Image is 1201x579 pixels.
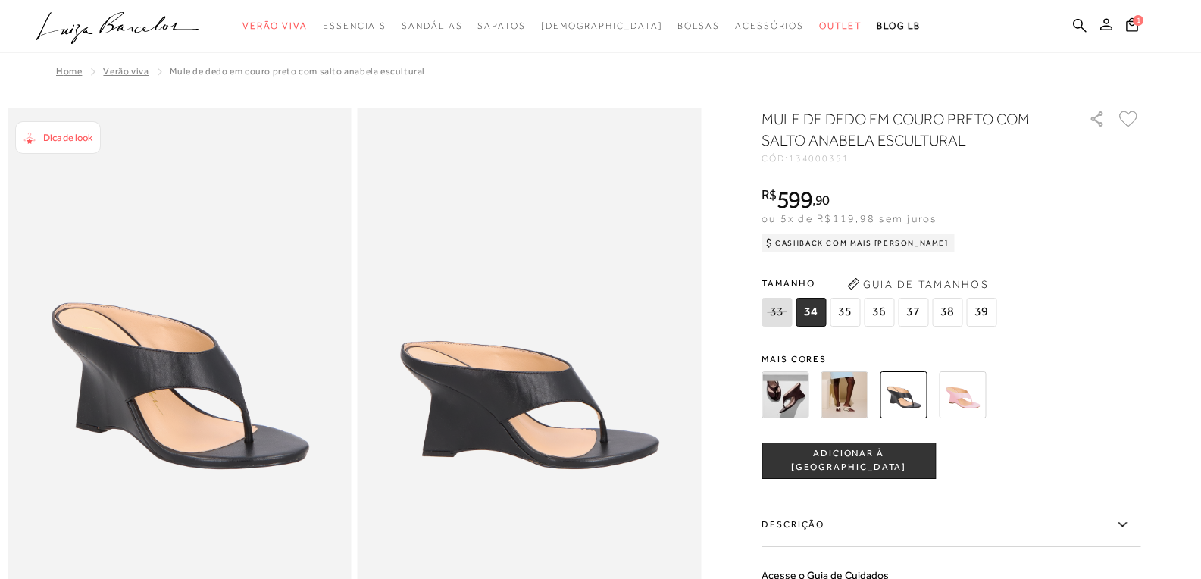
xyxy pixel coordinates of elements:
button: ADICIONAR À [GEOGRAPHIC_DATA] [762,443,936,479]
span: 90 [815,192,830,208]
span: Essenciais [323,20,386,31]
span: Dica de look [43,132,92,143]
span: ADICIONAR À [GEOGRAPHIC_DATA] [762,447,935,474]
span: 36 [864,298,894,327]
span: BLOG LB [877,20,921,31]
img: MULE DE DEDO EM COURO PRETO COM SALTO ANABELA ESCULTURAL [880,371,927,418]
span: Mais cores [762,355,1140,364]
button: 1 [1121,17,1143,37]
button: Guia de Tamanhos [842,272,993,296]
a: Verão Viva [103,66,149,77]
a: categoryNavScreenReaderText [402,12,462,40]
span: MULE DE DEDO EM COURO PRETO COM SALTO ANABELA ESCULTURAL [170,66,425,77]
span: Sandálias [402,20,462,31]
span: Acessórios [735,20,804,31]
span: Outlet [819,20,862,31]
a: categoryNavScreenReaderText [323,12,386,40]
span: Tamanho [762,272,1000,295]
span: 37 [898,298,928,327]
img: MULE DE DEDO EM COURO CAFÉ COM SALTO ANABELA ESCULTURAL [762,371,808,418]
span: 34 [796,298,826,327]
span: Verão Viva [242,20,308,31]
a: BLOG LB [877,12,921,40]
i: , [812,193,830,207]
span: [DEMOGRAPHIC_DATA] [541,20,663,31]
span: Bolsas [677,20,720,31]
span: 35 [830,298,860,327]
span: 1 [1133,15,1143,26]
a: categoryNavScreenReaderText [242,12,308,40]
h1: MULE DE DEDO EM COURO PRETO COM SALTO ANABELA ESCULTURAL [762,108,1046,151]
div: Cashback com Mais [PERSON_NAME] [762,234,955,252]
span: 39 [966,298,996,327]
span: 134000351 [789,153,849,164]
a: categoryNavScreenReaderText [819,12,862,40]
a: categoryNavScreenReaderText [677,12,720,40]
i: R$ [762,188,777,202]
label: Descrição [762,503,1140,547]
a: noSubCategoriesText [541,12,663,40]
img: MULE DE DEDO EM COURO OFF WHITE COM SALTO ANABELA ESCULTURAL [821,371,868,418]
span: 599 [777,186,812,213]
span: 33 [762,298,792,327]
div: CÓD: [762,154,1065,163]
span: ou 5x de R$119,98 sem juros [762,212,937,224]
a: categoryNavScreenReaderText [477,12,525,40]
a: Home [56,66,82,77]
a: categoryNavScreenReaderText [735,12,804,40]
span: Sapatos [477,20,525,31]
img: MULE DE DEDO EM COURO ROSA GLACÊ COM SALTO ANABELA ESCULTURAL [939,371,986,418]
span: 38 [932,298,962,327]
